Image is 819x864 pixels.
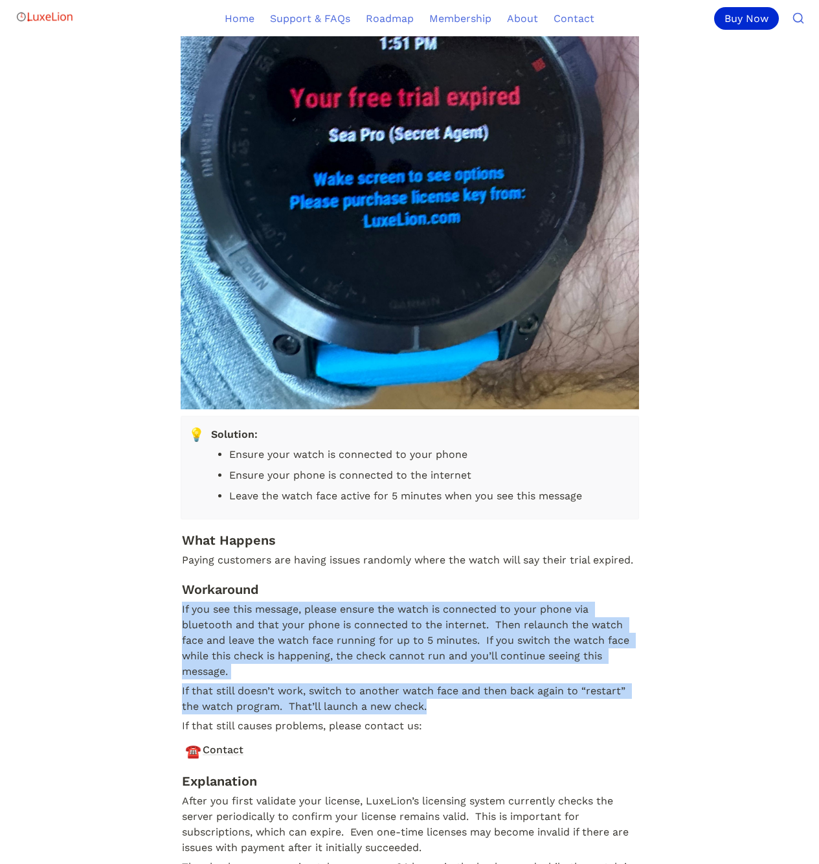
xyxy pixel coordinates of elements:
p: If that still causes problems, please contact us: [181,716,639,737]
div: Buy Now [714,7,779,30]
li: Ensure your phone is connected to the internet [229,466,628,485]
span: ☎️ [185,744,198,756]
p: If you see this message, please ensure the watch is connected to your phone via bluetooth and tha... [181,600,639,681]
h3: Explanation [181,771,639,791]
span: 💡 [188,427,205,442]
img: Logo [16,4,74,30]
a: ☎️Contact [182,740,248,760]
span: Contact [201,742,245,758]
li: Ensure your watch is connected to your phone [229,445,628,464]
li: Leave the watch face active for 5 minutes when you see this message [229,486,628,506]
strong: Solution: [211,428,258,440]
a: Buy Now [714,7,784,30]
p: Paying customers are having issues randomly where the watch will say their trial expired. [181,551,639,571]
h3: What Happens [181,530,639,551]
h3: Workaround [181,579,639,600]
p: If that still doesn’t work, switch to another watch face and then back again to “restart” the wat... [181,681,639,716]
p: After you first validate your license, LuxeLion’s licensing system currently checks the server pe... [181,791,639,858]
